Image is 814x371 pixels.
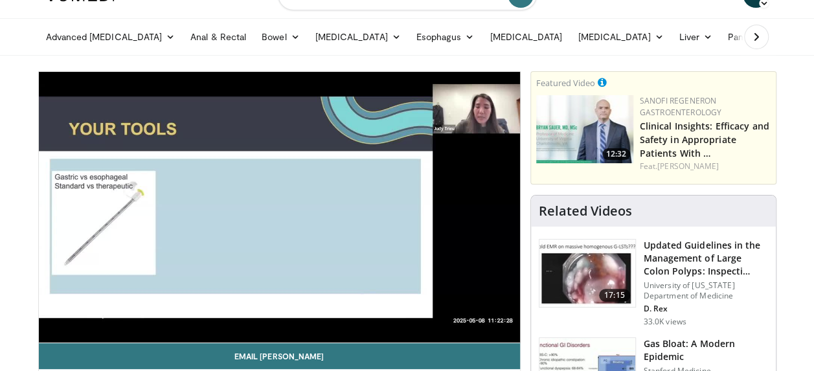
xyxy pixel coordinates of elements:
[539,239,768,327] a: 17:15 Updated Guidelines in the Management of Large Colon Polyps: Inspecti… University of [US_STA...
[409,24,482,50] a: Esophagus
[183,24,254,50] a: Anal & Rectal
[570,24,671,50] a: [MEDICAL_DATA]
[644,337,768,363] h3: Gas Bloat: A Modern Epidemic
[536,95,633,163] img: bf9ce42c-6823-4735-9d6f-bc9dbebbcf2c.png.150x105_q85_crop-smart_upscale.jpg
[602,148,630,160] span: 12:32
[536,77,595,89] small: Featured Video
[38,24,183,50] a: Advanced [MEDICAL_DATA]
[657,161,719,172] a: [PERSON_NAME]
[644,304,768,314] p: D. Rex
[536,95,633,163] a: 12:32
[599,289,630,302] span: 17:15
[640,161,771,172] div: Feat.
[644,317,686,327] p: 33.0K views
[539,203,632,219] h4: Related Videos
[671,24,719,50] a: Liver
[482,24,570,50] a: [MEDICAL_DATA]
[640,95,722,118] a: Sanofi Regeneron Gastroenterology
[644,280,768,301] p: University of [US_STATE] Department of Medicine
[254,24,307,50] a: Bowel
[644,239,768,278] h3: Updated Guidelines in the Management of Large Colon Polyps: Inspecti…
[640,120,769,159] a: Clinical Insights: Efficacy and Safety in Appropriate Patients With …
[539,240,635,307] img: dfcfcb0d-b871-4e1a-9f0c-9f64970f7dd8.150x105_q85_crop-smart_upscale.jpg
[39,72,520,343] video-js: Video Player
[308,24,409,50] a: [MEDICAL_DATA]
[39,343,520,369] a: Email [PERSON_NAME]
